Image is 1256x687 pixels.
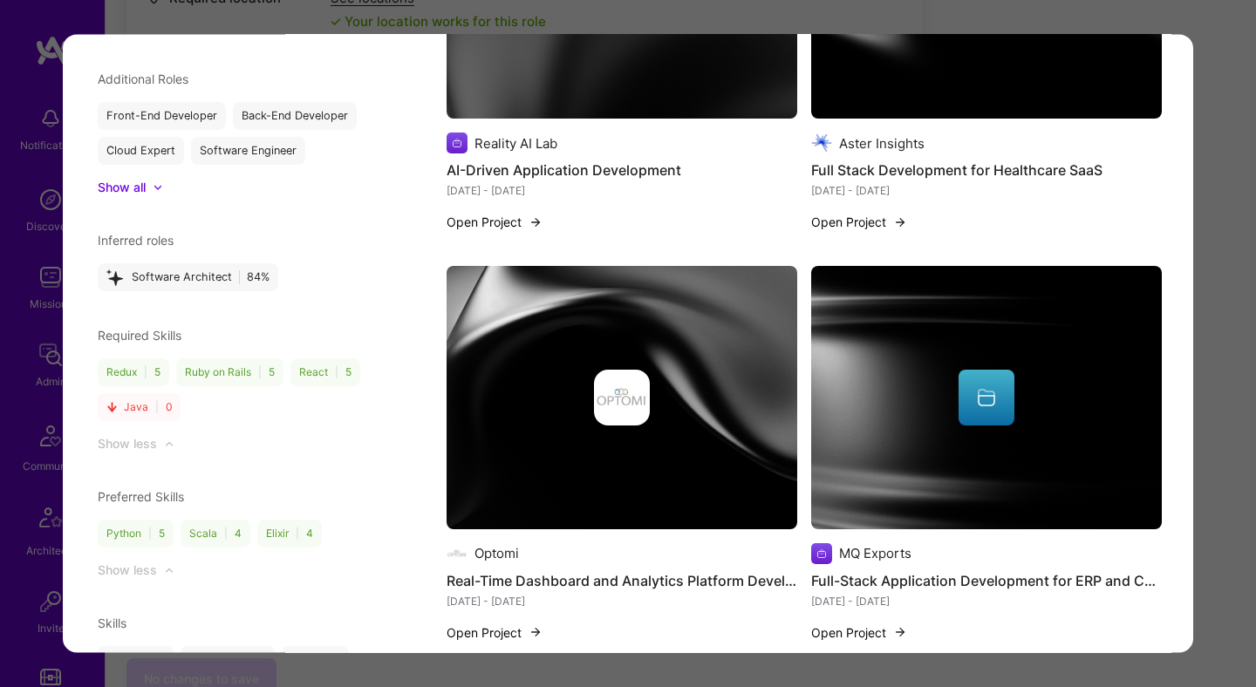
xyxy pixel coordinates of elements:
div: Show all [98,180,146,197]
button: Open Project [811,214,907,232]
span: | [258,366,262,380]
div: Software Engineer [191,138,305,166]
div: [DATE] - [DATE] [811,592,1162,610]
div: Aster Insights [839,134,925,153]
div: Reality AI Lab [474,134,557,153]
div: Software Architect 84% [98,264,278,292]
i: icon Low [106,403,117,413]
span: Required Skills [98,329,181,343]
h4: Real-Time Dashboard and Analytics Platform Development [447,569,797,592]
img: arrow-right [529,626,543,640]
img: cover [811,267,1162,530]
div: [DATE] - [DATE] [447,592,797,610]
button: Open Project [447,214,543,232]
div: [DATE] - [DATE] [811,182,1162,201]
img: Company logo [447,133,468,154]
div: Redux 5 [98,359,169,387]
div: Back-End Developer [233,103,357,131]
div: React 5 [290,359,360,387]
button: Open Project [447,623,543,642]
img: cover [447,267,797,530]
img: Company logo [447,543,468,564]
div: Cloud Expert [98,138,184,166]
div: TypeScript 5 [181,647,275,675]
div: Optomi [474,545,519,563]
div: Elixir 4 [257,520,322,548]
div: Show less [98,436,157,453]
div: [DATE] - [DATE] [447,182,797,201]
span: Additional Roles [98,72,188,87]
span: Preferred Skills [98,490,184,505]
div: MQ Exports [839,545,911,563]
h4: Full Stack Development for Healthcare SaaS [811,160,1162,182]
div: Scala 4 [181,520,250,548]
img: arrow-right [893,215,907,229]
div: modal [63,34,1193,652]
img: Company logo [811,133,832,154]
div: Show less [98,562,157,580]
span: Inferred roles [98,234,174,248]
div: Java 0 [98,394,181,422]
div: Ruby on Rails 5 [176,359,283,387]
span: | [155,401,159,415]
div: Python 5 [98,520,174,548]
img: Company logo [594,371,650,426]
img: Company logo [811,543,832,564]
span: | [296,527,299,541]
span: Skills [98,616,126,631]
div: Front-End Developer [98,103,226,131]
img: arrow-right [529,215,543,229]
span: | [148,527,152,541]
h4: Full-Stack Application Development for ERP and CRM Systems [811,569,1162,592]
span: | [335,366,338,380]
span: | [144,366,147,380]
span: | [224,527,228,541]
img: arrow-right [893,626,907,640]
div: Linux 5 [282,647,349,675]
h4: AI-Driven Application Development [447,160,797,182]
div: Django 5 [98,647,174,675]
i: icon StarsPurple [106,269,123,286]
button: Open Project [811,623,907,642]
